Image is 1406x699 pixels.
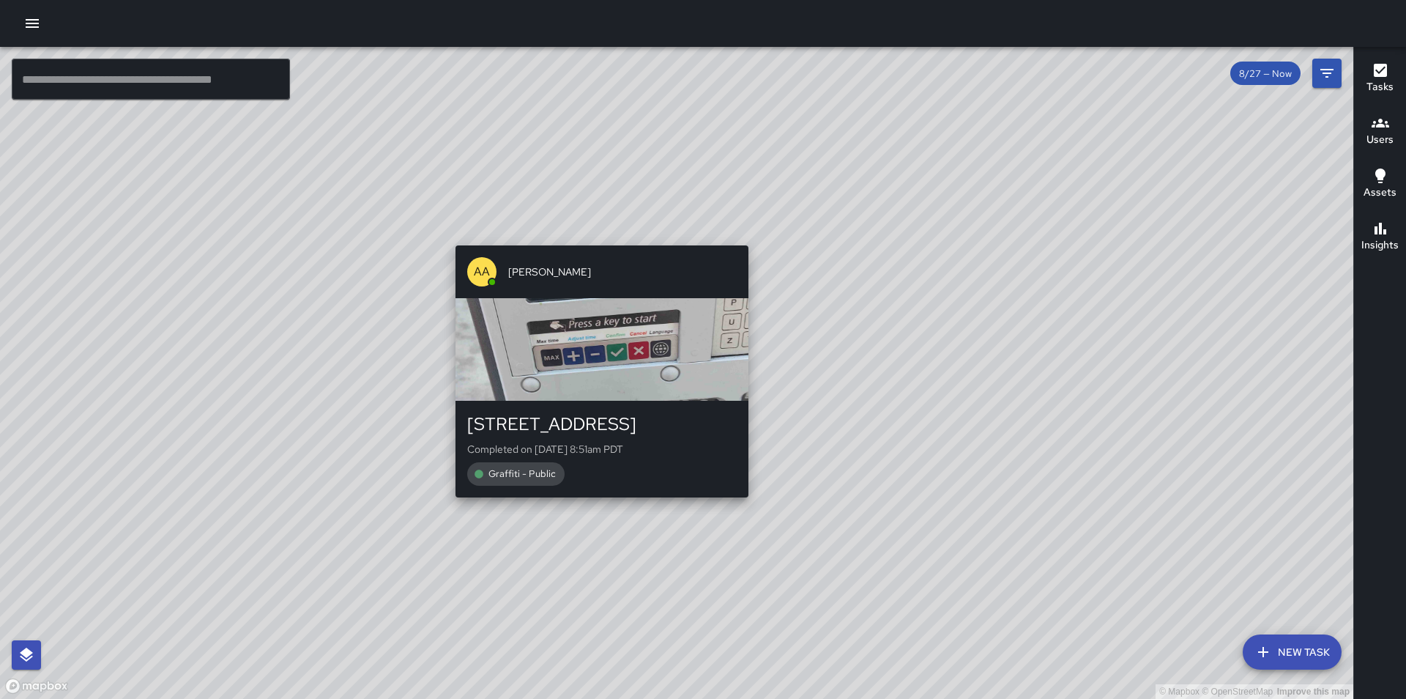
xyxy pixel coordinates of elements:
[480,467,565,480] span: Graffiti - Public
[1361,237,1399,254] h6: Insights
[1366,79,1394,95] h6: Tasks
[1243,635,1342,670] button: New Task
[1354,158,1406,211] button: Assets
[1364,185,1396,201] h6: Assets
[467,413,737,436] div: [STREET_ADDRESS]
[1230,67,1301,80] span: 8/27 — Now
[1312,59,1342,88] button: Filters
[467,442,737,456] p: Completed on [DATE] 8:51am PDT
[1354,53,1406,106] button: Tasks
[1354,211,1406,264] button: Insights
[1366,132,1394,148] h6: Users
[455,245,748,498] button: AA[PERSON_NAME][STREET_ADDRESS]Completed on [DATE] 8:51am PDTGraffiti - Public
[474,263,490,281] p: AA
[508,265,737,279] span: [PERSON_NAME]
[1354,106,1406,158] button: Users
